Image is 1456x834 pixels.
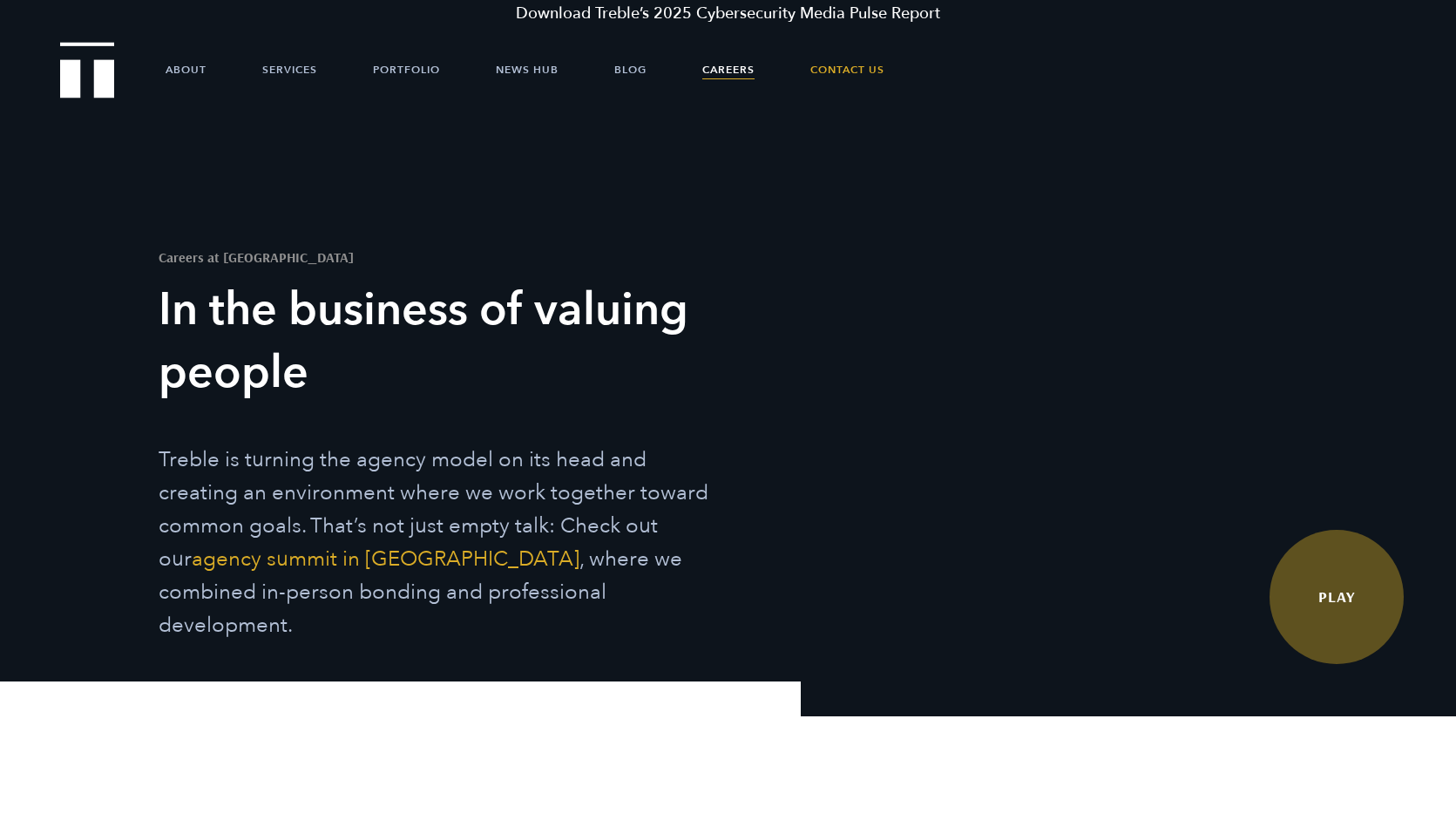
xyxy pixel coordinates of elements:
a: agency summit in [GEOGRAPHIC_DATA] [192,545,579,573]
a: Careers [702,44,755,96]
a: Portfolio [373,44,440,96]
p: Treble is turning the agency model on its head and creating an environment where we work together... [159,444,722,642]
a: Watch Video [1270,530,1404,664]
h1: Careers at [GEOGRAPHIC_DATA] [159,250,722,264]
a: About [166,44,207,96]
h3: In the business of valuing people [159,279,722,404]
a: Contact Us [810,44,884,96]
a: Services [262,44,317,96]
a: Blog [614,44,647,96]
img: Treble logo [60,42,115,98]
a: News Hub [496,44,559,96]
a: Treble Homepage [61,44,113,97]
